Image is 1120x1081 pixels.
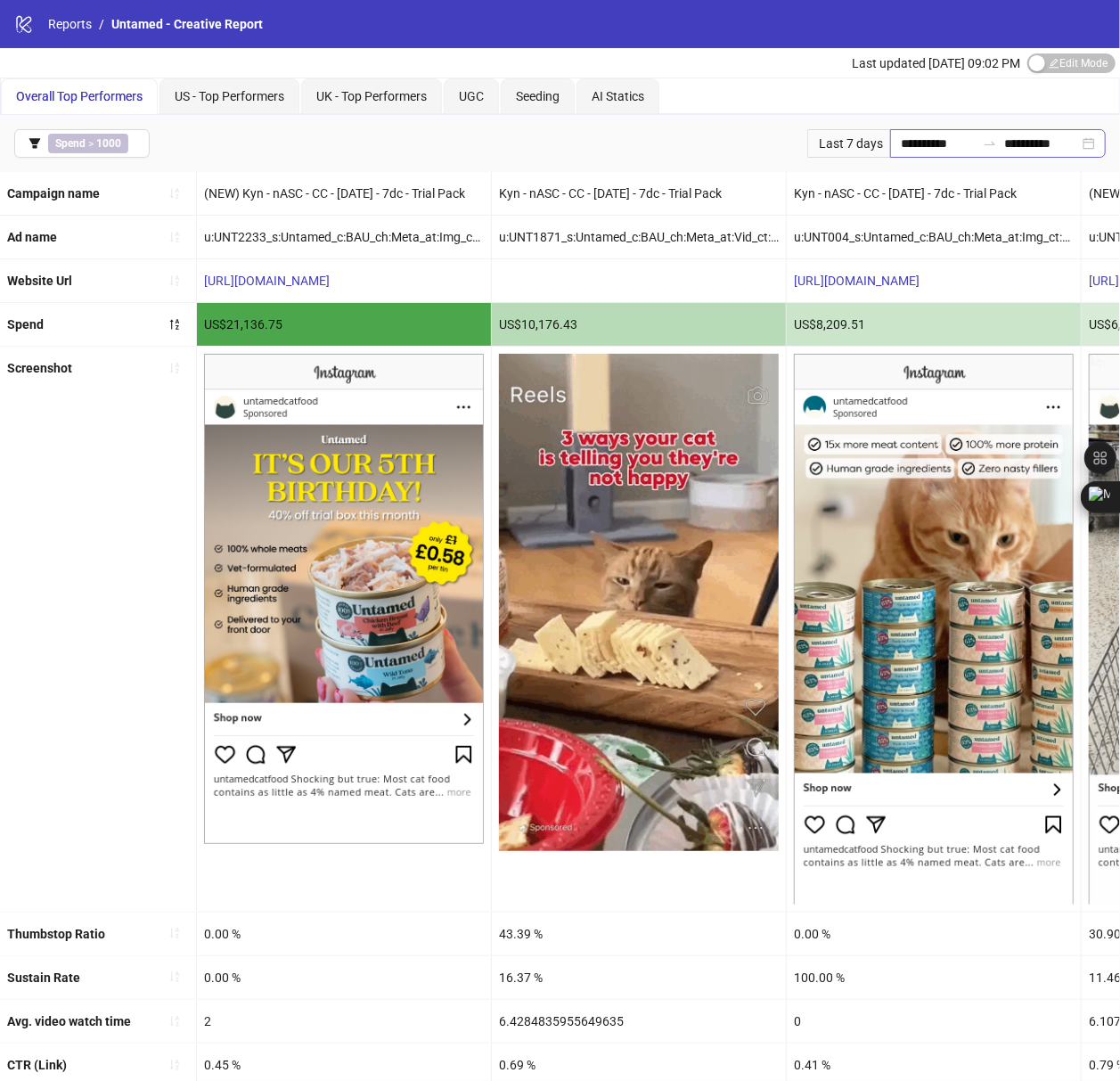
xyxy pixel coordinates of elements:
[48,134,128,153] span: >
[168,1059,181,1071] span: sort-ascending
[7,1014,131,1028] b: Avg. video watch time
[7,361,72,375] b: Screenshot
[16,89,143,103] span: Overall Top Performers
[983,136,997,151] span: swap-right
[492,956,786,999] div: 16.37 %
[492,172,786,215] div: Kyn - nASC - CC - [DATE] - 7dc - Trial Pack
[7,274,72,288] b: Website Url
[168,970,181,983] span: sort-ascending
[197,913,491,955] div: 0.00 %
[492,216,786,258] div: u:UNT1871_s:Untamed_c:BAU_ch:Meta_at:Vid_ct:New_a:Depressed_vh:CatsBRoll_vs:Mashup_co:3 ways your...
[807,129,890,158] div: Last 7 days
[7,317,44,332] b: Spend
[168,927,181,939] span: sort-ascending
[45,14,95,34] a: Reports
[492,913,786,955] div: 43.39 %
[96,137,121,150] b: 1000
[787,303,1081,346] div: US$8,209.51
[99,14,104,34] li: /
[197,172,491,215] div: (NEW) Kyn - nASC - CC - [DATE] - 7dc - Trial Pack
[492,303,786,346] div: US$10,176.43
[316,89,427,103] span: UK - Top Performers
[7,230,57,244] b: Ad name
[197,1000,491,1043] div: 2
[168,318,181,331] span: sort-descending
[168,187,181,200] span: sort-ascending
[168,231,181,243] span: sort-ascending
[787,172,1081,215] div: Kyn - nASC - CC - [DATE] - 7dc - Trial Pack
[852,56,1020,70] span: Last updated [DATE] 09:02 PM
[7,927,105,941] b: Thumbstop Ratio
[592,89,644,103] span: AI Statics
[111,17,263,31] span: Untamed - Creative Report
[168,362,181,374] span: sort-ascending
[7,186,100,201] b: Campaign name
[204,354,484,844] img: Screenshot 120228066048710420
[516,89,560,103] span: Seeding
[794,274,920,288] a: [URL][DOMAIN_NAME]
[983,136,997,151] span: to
[787,956,1081,999] div: 100.00 %
[197,216,491,258] div: u:UNT2233_s:Untamed_c:BAU_ch:Meta_at:Img_ct:New_a:Value_vh:ProductShot_vs:USPs_co:It's our 5th bi...
[492,1000,786,1043] div: 6.4284835955649635
[499,354,779,851] img: Screenshot 120225768542540420
[197,303,491,346] div: US$21,136.75
[168,1015,181,1028] span: sort-ascending
[794,354,1074,904] img: Screenshot 120224593198720420
[168,274,181,287] span: sort-ascending
[204,274,330,288] a: [URL][DOMAIN_NAME]
[14,129,150,158] button: Spend > 1000
[55,137,86,150] b: Spend
[7,970,80,985] b: Sustain Rate
[459,89,484,103] span: UGC
[175,89,284,103] span: US - Top Performers
[787,216,1081,258] div: u:UNT004_s:Untamed_c:BAU_ch:Meta_at:Img_ct:New_a:Benefits_vh:N/A_vs:OrangeStalkingCat_co: Food Th...
[29,137,41,150] span: filter
[787,1000,1081,1043] div: 0
[787,913,1081,955] div: 0.00 %
[7,1058,67,1072] b: CTR (Link)
[197,956,491,999] div: 0.00 %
